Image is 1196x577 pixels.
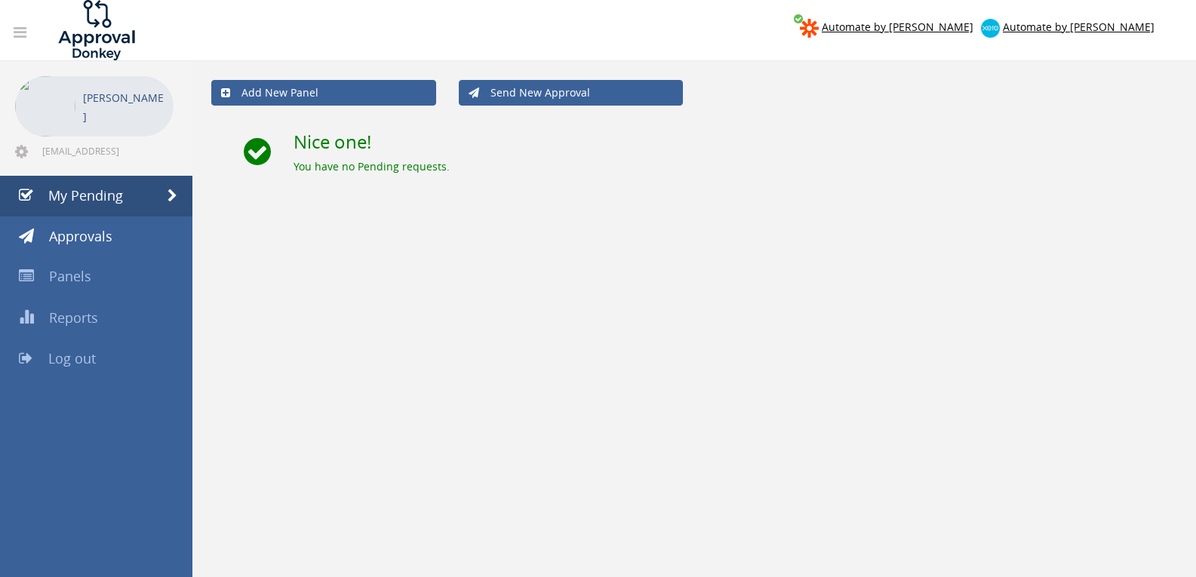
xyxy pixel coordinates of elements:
span: Approvals [49,227,112,245]
img: zapier-logomark.png [800,19,819,38]
span: Automate by [PERSON_NAME] [822,20,973,34]
h2: Nice one! [294,132,1177,152]
div: You have no Pending requests. [294,159,1177,174]
span: Log out [48,349,96,367]
span: My Pending [48,186,123,204]
span: Automate by [PERSON_NAME] [1003,20,1154,34]
p: [PERSON_NAME] [83,88,166,126]
span: [EMAIL_ADDRESS][DOMAIN_NAME] [42,145,171,157]
a: Send New Approval [459,80,684,106]
a: Add New Panel [211,80,436,106]
img: xero-logo.png [981,19,1000,38]
span: Panels [49,267,91,285]
span: Reports [49,308,98,327]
